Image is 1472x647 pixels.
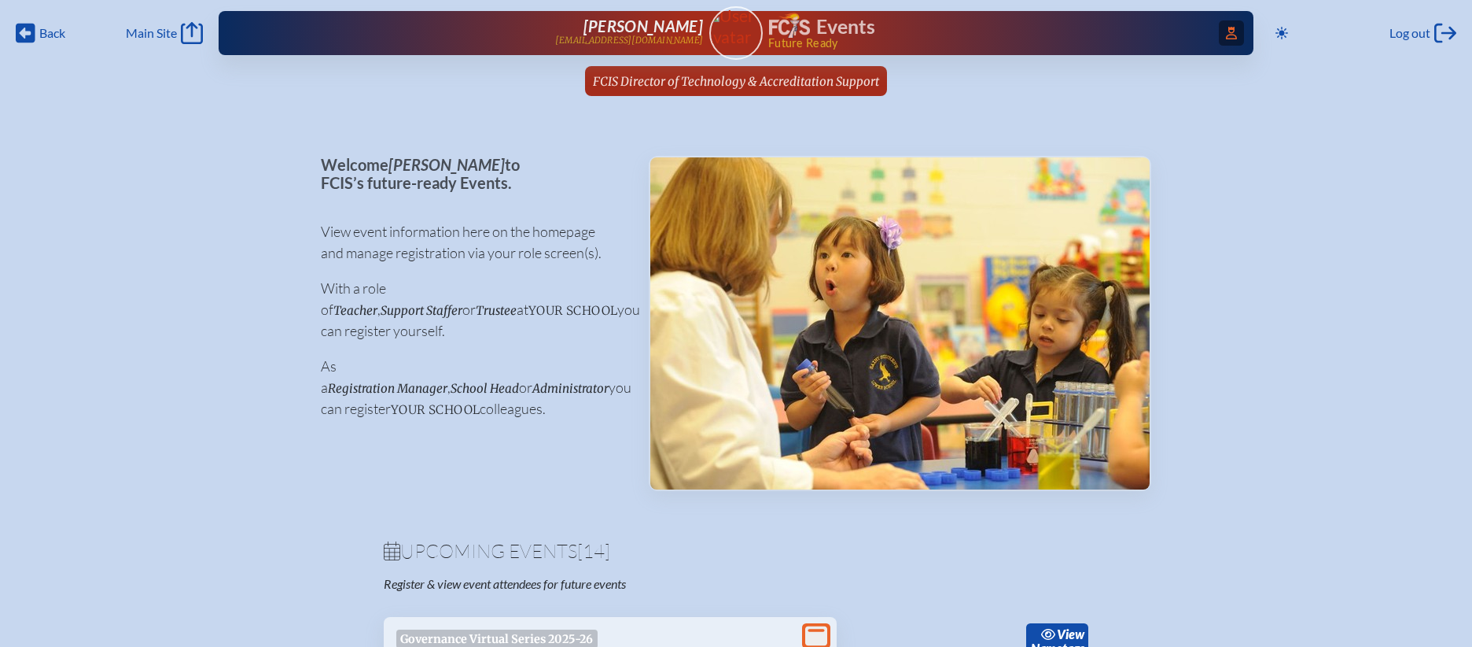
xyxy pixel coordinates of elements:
span: [14] [577,539,610,563]
div: FCIS Events — Future ready [769,13,1203,49]
a: User Avatar [709,6,763,60]
img: User Avatar [702,6,769,47]
img: Events [650,157,1150,490]
span: Administrator [532,381,609,396]
span: Trustee [476,303,517,318]
a: Main Site [126,22,203,44]
p: Register & view event attendees for future events [384,576,799,592]
span: Teacher [333,303,377,318]
p: View event information here on the homepage and manage registration via your role screen(s). [321,221,624,264]
span: [PERSON_NAME] [388,155,505,174]
p: With a role of , or at you can register yourself. [321,278,624,342]
p: As a , or you can register colleagues. [321,356,624,420]
span: Support Staffer [381,303,462,318]
span: Future Ready [768,38,1203,49]
span: Main Site [126,25,177,41]
span: School Head [451,381,519,396]
p: [EMAIL_ADDRESS][DOMAIN_NAME] [555,35,703,46]
a: [PERSON_NAME][EMAIL_ADDRESS][DOMAIN_NAME] [269,17,703,49]
span: your school [391,402,480,417]
h1: Upcoming Events [384,542,1088,560]
span: [PERSON_NAME] [583,17,703,35]
p: Welcome to FCIS’s future-ready Events. [321,156,624,191]
a: FCIS Director of Technology & Accreditation Support [587,66,885,96]
span: Back [39,25,65,41]
span: view [1057,627,1084,641]
span: Log out [1389,25,1430,41]
span: Registration Manager [328,381,447,396]
span: your school [528,303,617,318]
span: FCIS Director of Technology & Accreditation Support [593,74,879,89]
